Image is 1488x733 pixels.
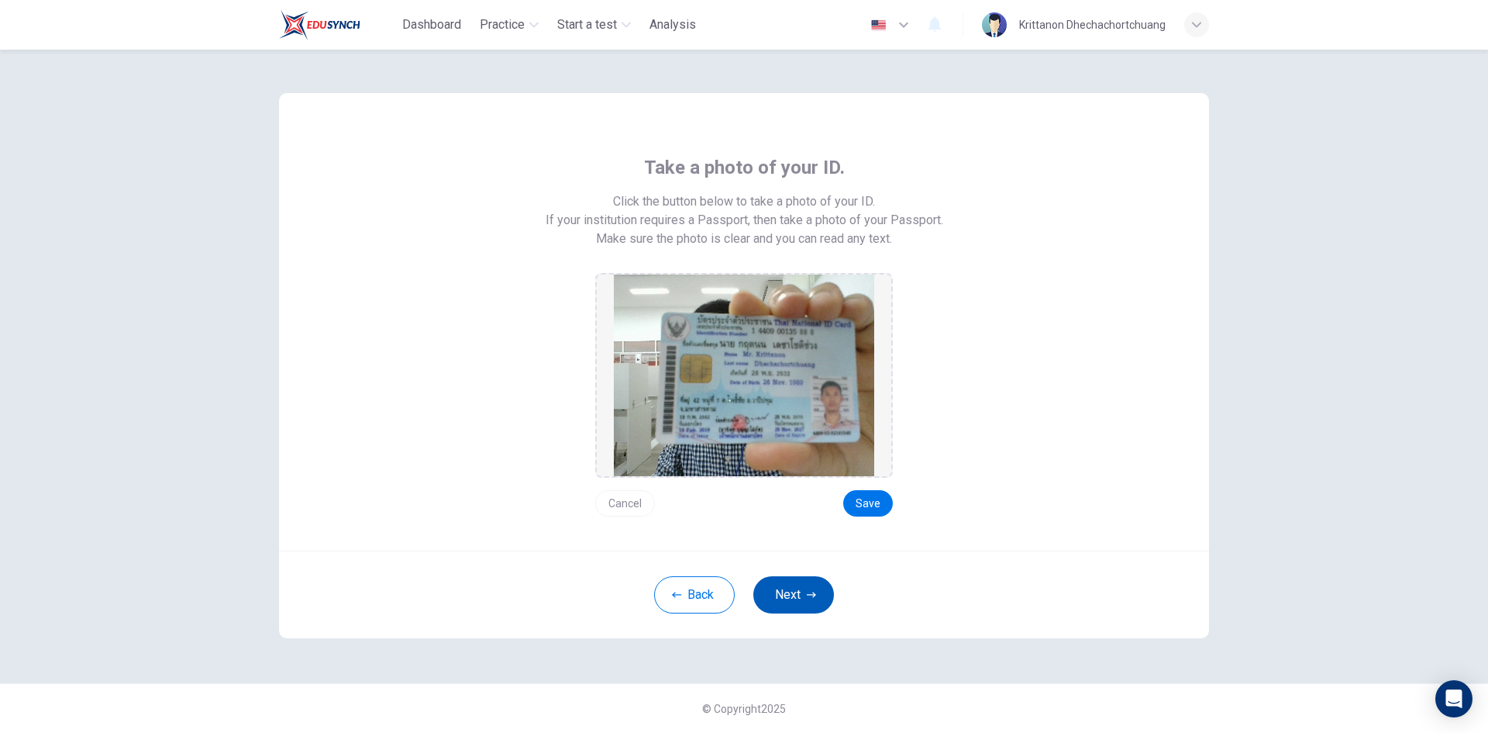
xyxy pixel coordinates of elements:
[654,576,735,614] button: Back
[596,230,892,248] span: Make sure the photo is clear and you can read any text.
[595,490,655,517] button: Cancel
[649,16,696,34] span: Analysis
[557,16,617,34] span: Start a test
[614,275,874,476] img: preview screemshot
[279,9,360,40] img: Train Test logo
[279,9,396,40] a: Train Test logo
[753,576,834,614] button: Next
[644,155,845,180] span: Take a photo of your ID.
[702,703,786,715] span: © Copyright 2025
[982,12,1007,37] img: Profile picture
[843,490,893,517] button: Save
[869,19,888,31] img: en
[551,11,637,39] button: Start a test
[474,11,545,39] button: Practice
[1019,16,1166,34] div: Krittanon Dhechachortchuang
[396,11,467,39] button: Dashboard
[1435,680,1472,717] div: Open Intercom Messenger
[643,11,702,39] button: Analysis
[546,192,943,230] span: Click the button below to take a photo of your ID. If your institution requires a Passport, then ...
[402,16,461,34] span: Dashboard
[480,16,525,34] span: Practice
